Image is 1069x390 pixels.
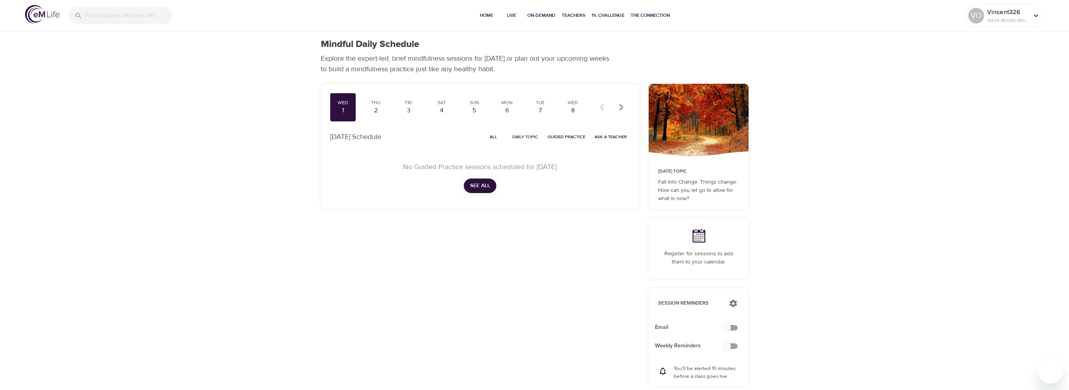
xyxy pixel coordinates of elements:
[563,99,583,106] div: Wed
[563,106,583,115] div: 8
[591,11,624,20] span: 1% Challenge
[321,53,615,74] p: Explore the expert-led, brief mindfulness sessions for [DATE] or plan out your upcoming weeks to ...
[530,106,550,115] div: 7
[658,168,739,175] p: [DATE] Topic
[631,11,670,20] span: The Connection
[333,99,353,106] div: Wed
[595,133,627,141] span: Ask a Teacher
[366,106,385,115] div: 2
[1038,359,1063,384] iframe: Button to launch messaging window
[464,179,496,193] button: See All
[497,99,517,106] div: Mon
[548,133,585,141] span: Guided Practice
[674,365,739,380] p: You'll be alerted 10 minutes before a class goes live.
[530,99,550,106] div: Tue
[470,181,490,191] span: See All
[658,300,721,307] p: Session Reminders
[330,132,381,142] p: [DATE] Schedule
[987,17,1029,24] p: 14524 Mindful Minutes
[465,106,484,115] div: 5
[465,99,484,106] div: Sun
[512,133,538,141] span: Daily Topic
[562,11,585,20] span: Teachers
[502,11,521,20] span: Live
[366,99,385,106] div: Thu
[655,323,730,332] span: Email
[968,8,984,23] div: VO
[321,39,419,50] h1: Mindful Daily Schedule
[658,250,739,266] p: Register for sessions to add them to your calendar
[432,99,451,106] div: Sat
[497,106,517,115] div: 6
[399,106,418,115] div: 3
[655,342,730,350] span: Weekly Reminders
[658,178,739,203] p: Fall Into Change: Things change: How can you let go to allow for what is now?
[987,7,1029,17] p: Vincent326
[333,106,353,115] div: 1
[481,131,506,143] button: All
[432,106,451,115] div: 4
[509,131,541,143] button: Daily Topic
[527,11,555,20] span: On-Demand
[340,162,620,172] p: No Guided Practice sessions scheduled for [DATE]
[399,99,418,106] div: Fri
[85,7,172,24] input: Find programs, teachers, etc...
[25,5,60,23] img: logo
[591,131,630,143] button: Ask a Teacher
[484,133,503,141] span: All
[544,131,588,143] button: Guided Practice
[477,11,496,20] span: Home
